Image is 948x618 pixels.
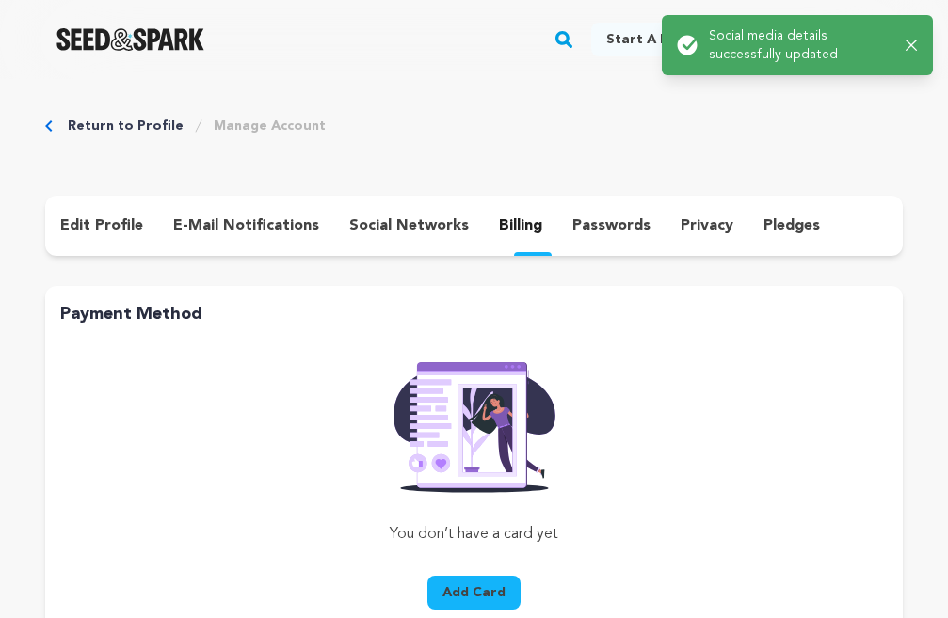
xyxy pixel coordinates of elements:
[681,214,733,237] p: privacy
[763,214,820,237] p: pledges
[56,28,204,51] img: Seed&Spark Logo Dark Mode
[349,214,469,237] p: social networks
[173,214,319,237] p: e-mail notifications
[427,576,521,610] button: Add Card
[267,523,682,546] p: You don’t have a card yet
[666,211,748,241] button: privacy
[214,117,326,135] a: Manage Account
[484,211,557,241] button: billing
[748,211,835,241] button: pledges
[709,26,891,64] p: Social media details successfully updated
[572,214,651,237] p: passwords
[499,214,542,237] p: billing
[60,301,888,327] h2: Payment Method
[378,350,570,493] img: Seed&Spark Rafiki Image
[334,211,484,241] button: social networks
[68,117,184,135] a: Return to Profile
[56,28,204,51] a: Seed&Spark Homepage
[591,23,725,56] a: Start a project
[60,214,143,237] p: edit profile
[158,211,334,241] button: e-mail notifications
[45,211,158,241] button: edit profile
[557,211,666,241] button: passwords
[45,117,903,135] div: Breadcrumb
